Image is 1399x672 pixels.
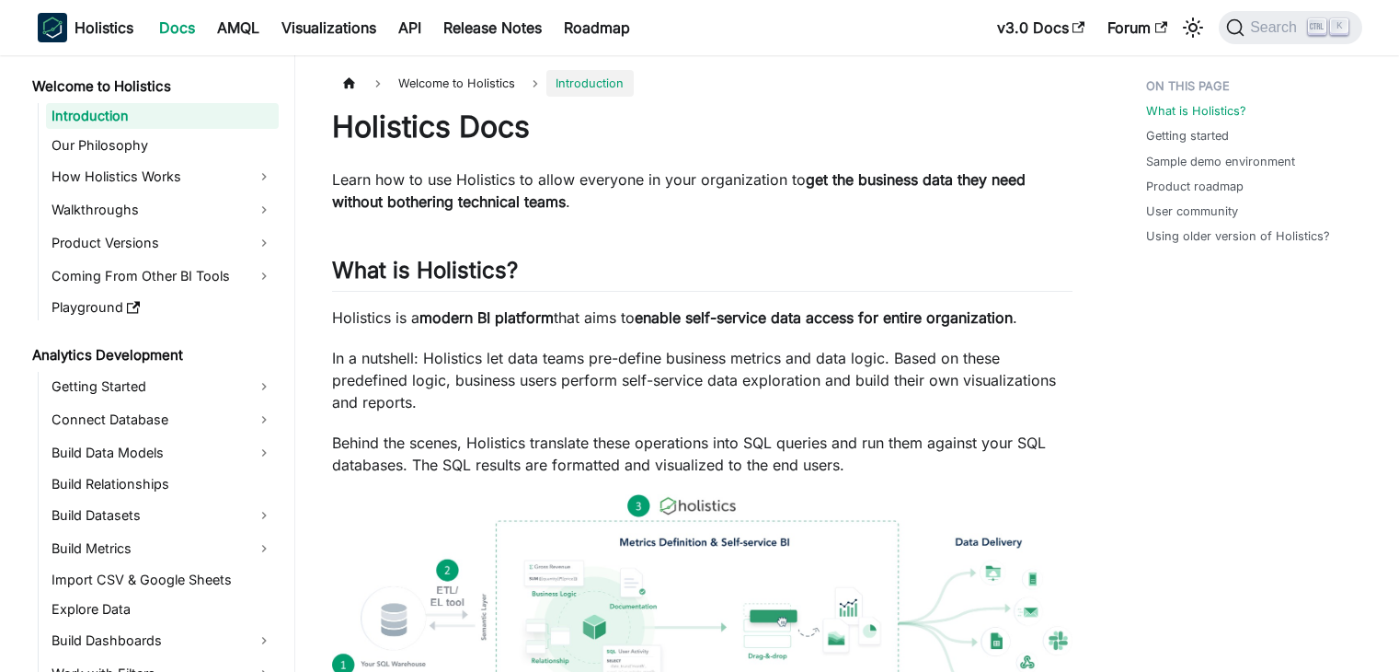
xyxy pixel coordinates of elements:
[1219,11,1361,44] button: Search (Ctrl+K)
[332,347,1072,413] p: In a nutshell: Holistics let data teams pre-define business metrics and data logic. Based on thes...
[38,13,133,42] a: HolisticsHolistics
[419,308,554,327] strong: modern BI platform
[46,228,279,258] a: Product Versions
[46,534,279,563] a: Build Metrics
[46,133,279,158] a: Our Philosophy
[986,13,1096,42] a: v3.0 Docs
[206,13,270,42] a: AMQL
[270,13,387,42] a: Visualizations
[27,74,279,99] a: Welcome to Holistics
[46,567,279,593] a: Import CSV & Google Sheets
[46,626,279,655] a: Build Dashboards
[1330,18,1348,35] kbd: K
[1178,13,1208,42] button: Switch between dark and light mode (currently light mode)
[19,55,295,672] nav: Docs sidebar
[46,162,279,191] a: How Holistics Works
[27,342,279,368] a: Analytics Development
[46,195,279,225] a: Walkthroughs
[148,13,206,42] a: Docs
[1244,19,1308,36] span: Search
[635,308,1013,327] strong: enable self-service data access for entire organization
[387,13,432,42] a: API
[38,13,67,42] img: Holistics
[546,70,633,97] span: Introduction
[332,70,1072,97] nav: Breadcrumbs
[332,432,1072,476] p: Behind the scenes, Holistics translate these operations into SQL queries and run them against you...
[1096,13,1178,42] a: Forum
[75,17,133,39] b: Holistics
[1146,203,1238,220] a: User community
[332,257,1072,292] h2: What is Holistics?
[46,438,279,468] a: Build Data Models
[46,103,279,129] a: Introduction
[1146,178,1244,195] a: Product roadmap
[1146,153,1295,170] a: Sample demo environment
[46,295,279,320] a: Playground
[46,501,279,530] a: Build Datasets
[332,307,1072,329] p: Holistics is a that aims to .
[1146,227,1330,245] a: Using older version of Holistics?
[332,70,367,97] a: Home page
[1146,127,1229,145] a: Getting started
[46,597,279,622] a: Explore Data
[332,109,1072,145] h1: Holistics Docs
[46,261,279,291] a: Coming From Other BI Tools
[432,13,553,42] a: Release Notes
[46,372,279,401] a: Getting Started
[332,168,1072,213] p: Learn how to use Holistics to allow everyone in your organization to .
[1146,102,1246,120] a: What is Holistics?
[46,471,279,497] a: Build Relationships
[553,13,641,42] a: Roadmap
[389,70,524,97] span: Welcome to Holistics
[46,405,279,434] a: Connect Database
